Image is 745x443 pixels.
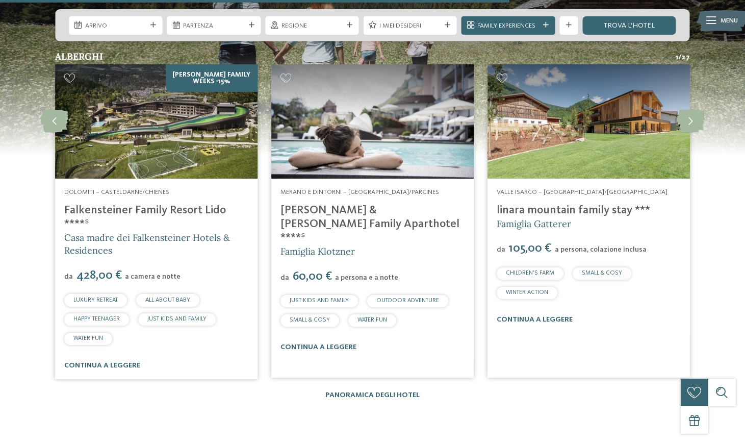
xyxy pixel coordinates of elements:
[379,21,441,31] span: I miei desideri
[582,16,676,35] a: trova l’hotel
[497,316,573,323] a: continua a leggere
[73,297,118,303] span: LUXURY RETREAT
[506,242,554,255] span: 105,00 €
[497,246,505,253] span: da
[497,205,650,216] a: linara mountain family stay ***
[357,317,387,323] span: WATER FUN
[55,51,103,62] span: Alberghi
[64,205,226,230] a: Falkensteiner Family Resort Lido ****ˢ
[64,189,169,195] span: Dolomiti – Casteldarne/Chienes
[477,21,538,31] span: Family Experiences
[280,343,356,351] a: continua a leggere
[280,274,289,281] span: da
[125,273,181,280] span: a camera e notte
[183,21,244,31] span: Partenza
[271,64,474,178] img: La nostra garanzia di qualità: hotel con sigillo di qualità
[280,189,439,195] span: Merano e dintorni – [GEOGRAPHIC_DATA]/Parcines
[145,297,190,303] span: ALL ABOUT BABY
[506,289,548,296] span: WINTER ACTION
[376,298,439,304] span: OUTDOOR ADVENTURE
[506,270,554,276] span: CHILDREN’S FARM
[582,270,622,276] span: SMALL & COSY
[280,205,459,243] a: [PERSON_NAME] & [PERSON_NAME] Family Aparthotel ****ˢ
[325,391,420,399] a: Panoramica degli hotel
[64,232,230,256] span: Casa madre dei Falkensteiner Hotels & Residences
[74,269,124,282] span: 428,00 €
[64,273,73,280] span: da
[335,274,398,281] span: a persona e a notte
[147,316,207,322] span: JUST KIDS AND FAMILY
[678,52,681,62] span: /
[55,64,258,178] img: La nostra garanzia di qualità: hotel con sigillo di qualità
[681,52,690,62] span: 27
[676,52,678,62] span: 1
[487,64,690,178] img: La nostra garanzia di qualità: hotel con sigillo di qualità
[290,317,330,323] span: SMALL & COSY
[497,189,667,195] span: Valle Isarco – [GEOGRAPHIC_DATA]/[GEOGRAPHIC_DATA]
[281,21,343,31] span: Regione
[73,335,103,341] span: WATER FUN
[555,246,647,253] span: a persona, colazione inclusa
[73,316,120,322] span: HAPPY TEENAGER
[280,245,355,257] span: Famiglia Klotzner
[85,21,146,31] span: Arrivo
[64,362,140,369] a: continua a leggere
[497,218,571,230] span: Famiglia Gatterer
[290,270,334,283] span: 60,00 €
[290,298,349,304] span: JUST KIDS AND FAMILY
